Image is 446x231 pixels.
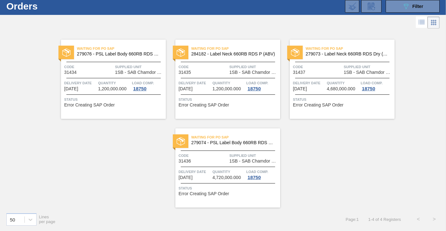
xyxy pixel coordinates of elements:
span: 284182 - Label Neck 660RB RDS P (ABV) [191,52,275,56]
span: Waiting for PO SAP [77,45,166,52]
span: Status [293,96,393,103]
button: < [410,211,426,227]
div: 18750 [132,86,148,91]
span: 279074 - PSL Label Body 660RB RDS Dry (Blast) [191,140,275,145]
span: Error Creating SAP Order [179,103,229,107]
img: status [62,48,71,57]
span: 1 - 4 of 4 Registers [368,217,401,222]
div: 18750 [361,86,376,91]
span: Supplied Unit [344,64,393,70]
span: 1SB - SAB Chamdor Brewery [115,70,164,75]
span: 31437 [293,70,305,75]
div: 18750 [246,175,262,180]
span: 31434 [64,70,77,75]
span: 09/18/2025 [179,175,193,180]
span: Code [64,64,113,70]
span: Load Comp. [132,80,154,86]
a: Load Comp.18750 [361,80,393,91]
a: statusWaiting for PO SAP279076 - PSL Label Body 660RB RDS Org (Blast)Code31434Supplied Unit1SB - ... [51,40,166,119]
span: Waiting for PO SAP [191,134,280,140]
span: Error Creating SAP Order [64,103,115,107]
img: status [177,48,185,57]
img: status [177,137,185,145]
div: 50 [10,217,15,222]
button: > [426,211,442,227]
span: 31436 [179,159,191,164]
span: Waiting for PO SAP [191,45,280,52]
span: 1SB - SAB Chamdor Brewery [229,70,279,75]
span: Waiting for PO SAP [306,45,395,52]
span: Supplied Unit [229,152,279,159]
span: Load Comp. [246,169,268,175]
a: statusWaiting for PO SAP279074 - PSL Label Body 660RB RDS Dry (Blast)Code31436Supplied Unit1SB - ... [166,128,280,208]
span: Code [293,64,342,70]
span: Code [179,152,228,159]
span: Status [179,96,279,103]
span: 4,680,000.000 [327,87,355,91]
span: Load Comp. [361,80,382,86]
span: 1,200,000.000 [98,87,127,91]
span: Code [179,64,228,70]
span: Status [179,185,279,191]
span: 279073 - Label Neck 660RB RDS Dry (Blast) [306,52,389,56]
span: 31435 [179,70,191,75]
div: List Vision [416,16,428,29]
img: status [291,48,299,57]
span: 1SB - SAB Chamdor Brewery [229,159,279,164]
span: Page : 1 [346,217,359,222]
a: Load Comp.18750 [246,169,279,180]
span: 1SB - SAB Chamdor Brewery [344,70,393,75]
a: Load Comp.18750 [132,80,164,91]
span: Filter [412,4,423,9]
span: 09/17/2025 [64,87,78,91]
span: Error Creating SAP Order [293,103,343,107]
span: Load Comp. [246,80,268,86]
span: 09/18/2025 [179,87,193,91]
span: Delivery Date [179,169,211,175]
span: Quantity [213,169,245,175]
span: 279076 - PSL Label Body 660RB RDS Org (Blast) [77,52,161,56]
span: Quantity [98,80,131,86]
div: Card Vision [428,16,440,29]
span: Quantity [327,80,359,86]
span: Delivery Date [64,80,97,86]
span: Supplied Unit [115,64,164,70]
span: Status [64,96,164,103]
span: Supplied Unit [229,64,279,70]
a: statusWaiting for PO SAP284182 - Label Neck 660RB RDS P (ABV)Code31435Supplied Unit1SB - SAB Cham... [166,40,280,119]
span: Quantity [213,80,245,86]
span: Delivery Date [179,80,211,86]
span: Error Creating SAP Order [179,191,229,196]
span: 1,200,000.000 [213,87,241,91]
span: 09/18/2025 [293,87,307,91]
span: Lines per page [39,215,56,224]
span: 4,720,000.000 [213,175,241,180]
a: statusWaiting for PO SAP279073 - Label Neck 660RB RDS Dry (Blast)Code31437Supplied Unit1SB - SAB ... [280,40,395,119]
a: Load Comp.18750 [246,80,279,91]
div: 18750 [246,86,262,91]
h1: Orders [6,3,96,10]
span: Delivery Date [293,80,325,86]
